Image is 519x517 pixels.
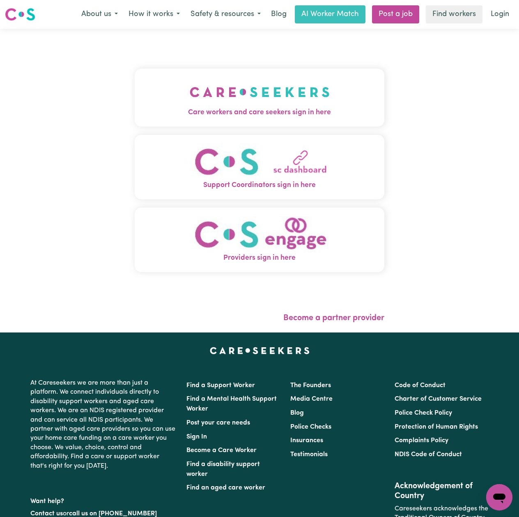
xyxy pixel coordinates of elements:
button: Providers sign in here [135,208,384,272]
button: How it works [123,6,185,23]
a: Sign In [186,434,207,440]
a: Find a Support Worker [186,382,255,389]
a: Insurances [290,437,323,444]
button: Safety & resources [185,6,266,23]
span: Care workers and care seekers sign in here [135,107,384,118]
a: Post your care needs [186,420,250,426]
a: Protection of Human Rights [395,424,478,430]
a: Login [486,5,514,23]
a: Contact us [30,510,63,517]
button: About us [76,6,123,23]
a: Blog [266,5,292,23]
a: Charter of Customer Service [395,396,482,402]
a: AI Worker Match [295,5,365,23]
a: Find a Mental Health Support Worker [186,396,277,412]
a: Careseekers home page [210,347,310,354]
a: Complaints Policy [395,437,448,444]
a: Become a Care Worker [186,447,257,454]
a: Become a partner provider [283,314,384,322]
p: Want help? [30,494,177,506]
iframe: Button to launch messaging window [486,484,512,510]
a: Find a disability support worker [186,461,260,478]
a: Find an aged care worker [186,485,265,491]
a: Media Centre [290,396,333,402]
img: Careseekers logo [5,7,35,22]
span: Providers sign in here [135,253,384,263]
a: Police Check Policy [395,410,452,416]
span: Support Coordinators sign in here [135,180,384,191]
a: The Founders [290,382,331,389]
a: Find workers [426,5,482,23]
a: Code of Conduct [395,382,446,389]
a: Testimonials [290,451,328,458]
a: Blog [290,410,304,416]
button: Care workers and care seekers sign in here [135,69,384,126]
h2: Acknowledgement of Country [395,481,489,501]
a: Post a job [372,5,419,23]
a: NDIS Code of Conduct [395,451,462,458]
a: call us on [PHONE_NUMBER] [69,510,157,517]
a: Police Checks [290,424,331,430]
a: Careseekers logo [5,5,35,24]
p: At Careseekers we are more than just a platform. We connect individuals directly to disability su... [30,375,177,474]
button: Support Coordinators sign in here [135,135,384,199]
